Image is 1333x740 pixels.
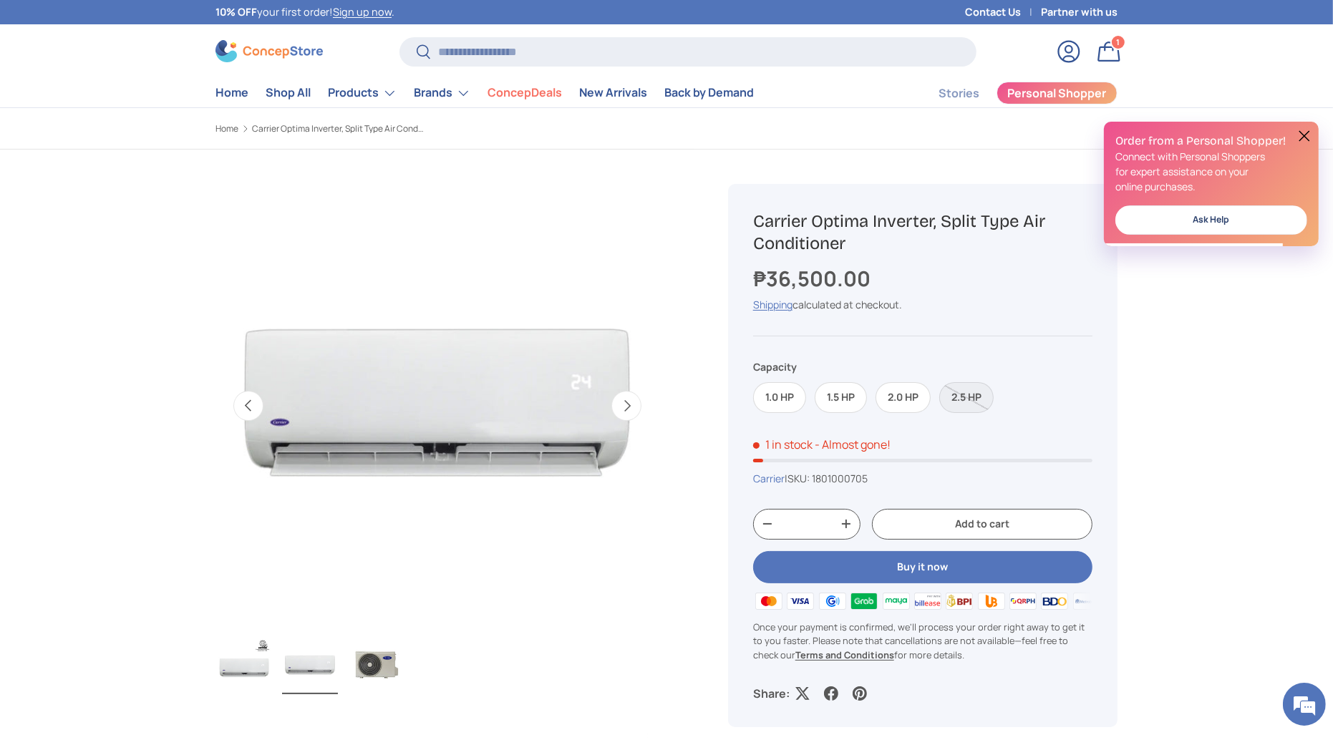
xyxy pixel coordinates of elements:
a: Home [215,125,238,133]
a: ConcepDeals [488,79,562,107]
h1: Carrier Optima Inverter, Split Type Air Conditioner [753,210,1092,255]
span: 1 in stock [753,437,813,452]
strong: 10% OFF [215,5,257,19]
label: Sold out [939,382,994,413]
img: Carrier Optima Inverter, Split Type Air Conditioner [216,637,272,694]
nav: Secondary [904,79,1118,107]
media-gallery: Gallery Viewer [215,184,659,698]
a: Shipping [753,298,792,311]
a: Personal Shopper [997,82,1118,104]
a: Terms and Conditions [795,648,894,661]
a: Back by Demand [664,79,754,107]
legend: Capacity [753,359,797,374]
span: SKU: [787,472,810,485]
p: Share: [753,685,790,702]
summary: Brands [405,79,479,107]
img: ConcepStore [215,40,323,62]
img: grabpay [848,590,880,612]
img: visa [785,590,816,612]
img: ubp [975,590,1007,612]
a: Shop All [266,79,311,107]
p: your first order! . [215,4,394,20]
span: 1 [1117,36,1120,47]
img: qrph [1007,590,1039,612]
img: carrier-optima-1.00hp-split-type-inverter-indoor-aircon-unit-full-view-concepstore [282,637,338,694]
span: | [785,472,868,485]
img: carrier-optima-1.00hp-split-type-inverter-outdoor-aircon-unit-full-view-concepstore [348,637,404,694]
summary: Products [319,79,405,107]
span: 1801000705 [812,472,868,485]
button: Buy it now [753,551,1092,583]
a: Ask Help [1115,205,1307,235]
a: Carrier [753,472,785,485]
a: New Arrivals [579,79,647,107]
a: Home [215,79,248,107]
img: metrobank [1071,590,1102,612]
img: bdo [1039,590,1070,612]
img: bpi [944,590,975,612]
span: Personal Shopper [1008,87,1107,99]
p: Once your payment is confirmed, we'll process your order right away to get it to you faster. Plea... [753,620,1092,662]
p: - Almost gone! [815,437,891,452]
nav: Primary [215,79,754,107]
img: maya [880,590,911,612]
h2: Order from a Personal Shopper! [1115,133,1307,149]
p: Connect with Personal Shoppers for expert assistance on your online purchases. [1115,149,1307,194]
a: Carrier Optima Inverter, Split Type Air Conditioner [252,125,424,133]
button: Add to cart [872,509,1092,540]
img: master [753,590,785,612]
a: Partner with us [1041,4,1118,20]
nav: Breadcrumbs [215,122,694,135]
img: billease [912,590,944,612]
img: gcash [817,590,848,612]
a: Contact Us [965,4,1041,20]
a: Sign up now [333,5,392,19]
strong: ₱36,500.00 [753,264,874,293]
a: Stories [939,79,979,107]
div: calculated at checkout. [753,297,1092,312]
